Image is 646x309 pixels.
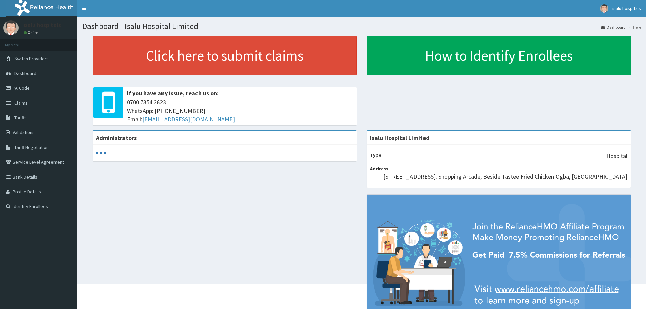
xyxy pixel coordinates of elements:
[606,152,627,160] p: Hospital
[600,4,608,13] img: User Image
[24,22,61,28] p: isalu hospitals
[96,148,106,158] svg: audio-loading
[82,22,641,31] h1: Dashboard - Isalu Hospital Limited
[383,172,627,181] p: [STREET_ADDRESS]. Shopping Arcade, Beside Tastee Fried Chicken Ogba, [GEOGRAPHIC_DATA]
[127,98,353,124] span: 0700 7354 2623 WhatsApp: [PHONE_NUMBER] Email:
[370,134,430,142] strong: Isalu Hospital Limited
[14,55,49,62] span: Switch Providers
[14,115,27,121] span: Tariffs
[3,20,19,35] img: User Image
[93,36,357,75] a: Click here to submit claims
[367,36,631,75] a: How to Identify Enrollees
[127,89,219,97] b: If you have any issue, reach us on:
[14,100,28,106] span: Claims
[370,152,381,158] b: Type
[370,166,388,172] b: Address
[601,24,626,30] a: Dashboard
[612,5,641,11] span: isalu hospitals
[24,30,40,35] a: Online
[96,134,137,142] b: Administrators
[14,70,36,76] span: Dashboard
[14,144,49,150] span: Tariff Negotiation
[626,24,641,30] li: Here
[142,115,235,123] a: [EMAIL_ADDRESS][DOMAIN_NAME]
